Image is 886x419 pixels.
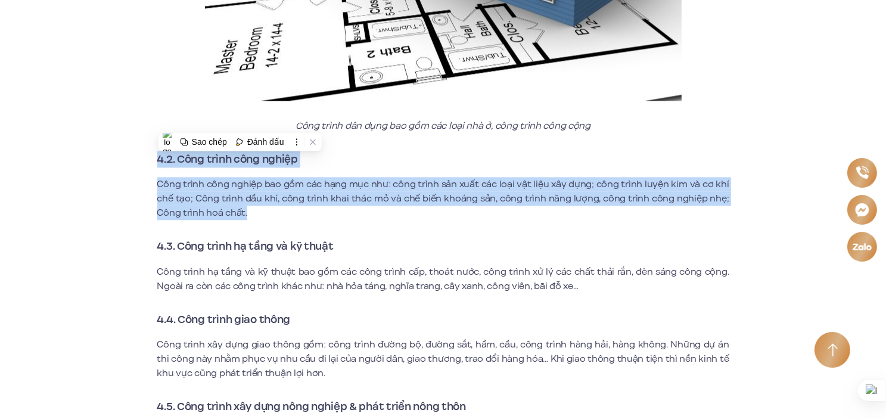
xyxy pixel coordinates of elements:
img: Zalo icon [852,240,873,252]
h3: 4.3. Công trình hạ tầng và kỹ thuật [157,238,729,254]
h3: 4.5. Công trình xây dựng nông nghiệp & phát triển nông thôn [157,398,729,415]
h3: 4.4. Công trình giao thông [157,311,729,328]
em: Công trình dân dụng bao gồm các loại nhà ở, công trình công cộng [296,119,590,132]
h3: 4.2. Công trình công nghiệp [157,151,729,167]
img: Messenger icon [854,201,871,218]
p: Công trình công nghiệp bao gồm các hạng mục như: công trình sản xuất các loại vật liệu xây dựng; ... [157,177,729,220]
img: Phone icon [854,165,869,181]
p: Công trình hạ tầng và kỹ thuật bao gồm các công trình cấp, thoát nước, công trình xử lý các chất ... [157,265,729,293]
img: Arrow icon [828,343,838,357]
p: Công trình xây dựng giao thông gồm: công trình đường bộ, đường sắt, hầm, cầu, công trình hàng hải... [157,337,729,380]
